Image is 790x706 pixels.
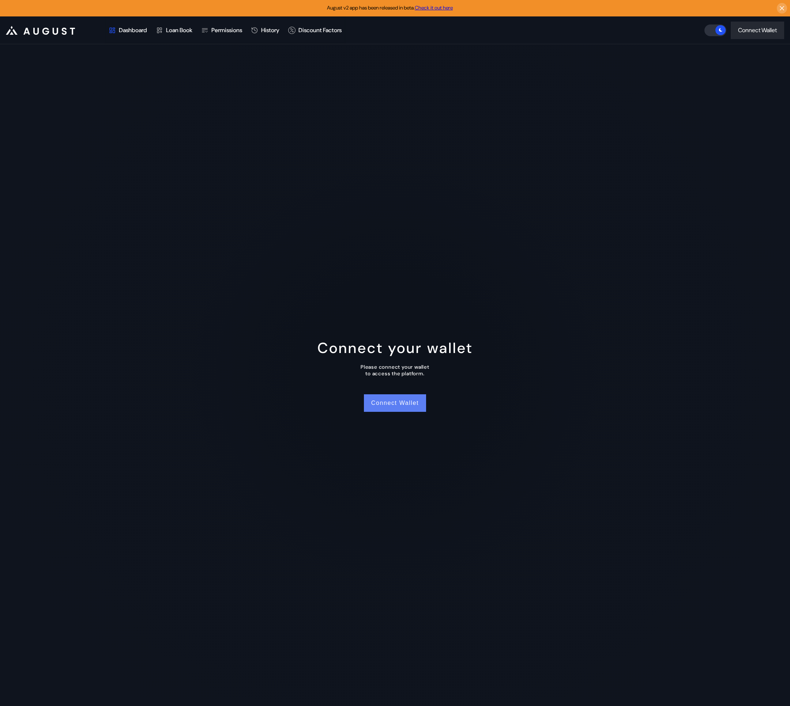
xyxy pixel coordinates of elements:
div: History [261,26,279,34]
div: Connect your wallet [317,338,473,357]
button: Connect Wallet [731,22,784,39]
div: Connect Wallet [738,26,777,34]
div: Discount Factors [298,26,342,34]
a: Loan Book [151,17,197,44]
a: Discount Factors [284,17,346,44]
a: Permissions [197,17,247,44]
button: Connect Wallet [364,394,426,412]
span: August v2 app has been released in beta. [327,4,453,11]
div: Dashboard [119,26,147,34]
a: Check it out here [415,4,453,11]
a: Dashboard [104,17,151,44]
a: History [247,17,284,44]
div: Permissions [211,26,242,34]
div: Please connect your wallet to access the platform. [361,364,429,377]
div: Loan Book [166,26,192,34]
